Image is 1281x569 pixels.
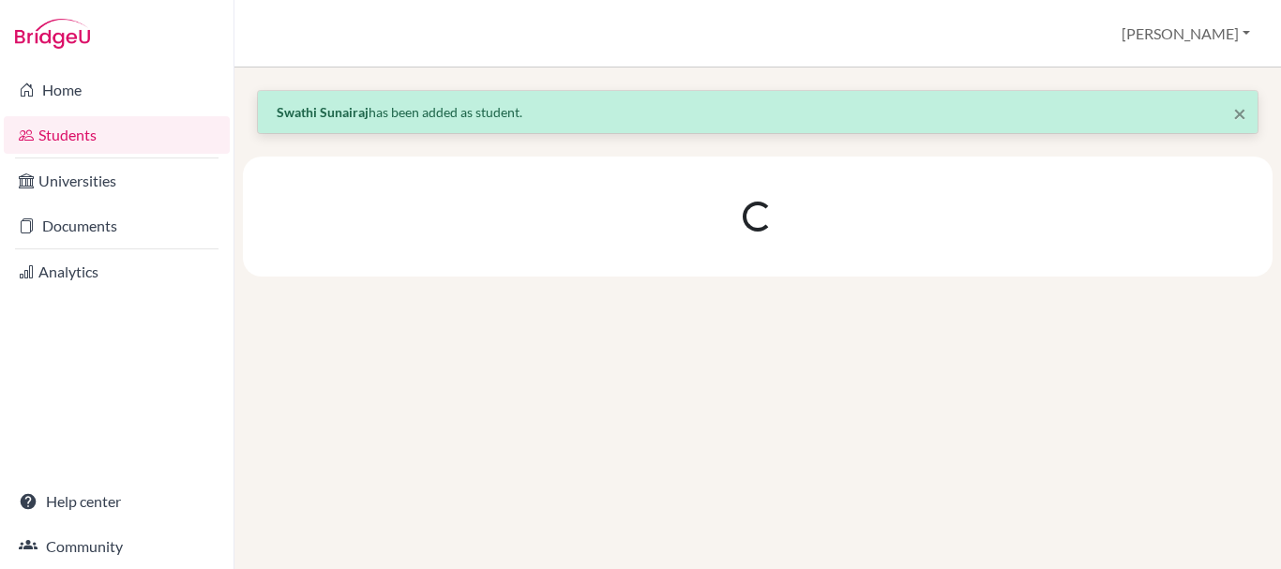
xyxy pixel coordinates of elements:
[277,102,1239,122] p: has been added as student.
[1233,102,1246,125] button: Close
[1113,16,1258,52] button: [PERSON_NAME]
[4,71,230,109] a: Home
[4,162,230,200] a: Universities
[4,483,230,520] a: Help center
[4,116,230,154] a: Students
[15,19,90,49] img: Bridge-U
[4,207,230,245] a: Documents
[277,104,369,120] strong: Swathi Sunairaj
[4,253,230,291] a: Analytics
[4,528,230,565] a: Community
[1233,99,1246,127] span: ×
